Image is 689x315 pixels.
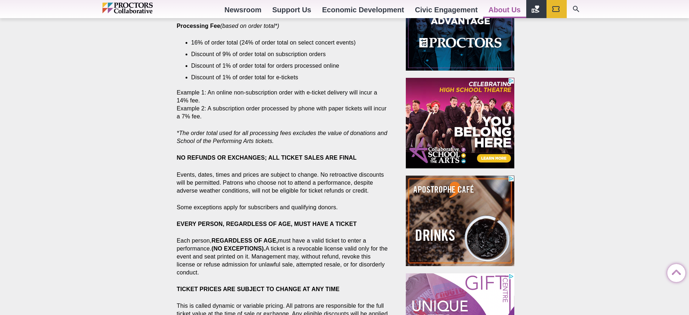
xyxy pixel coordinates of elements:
[177,221,357,227] strong: EVERY PERSON, REGARDLESS OF AGE, MUST HAVE A TICKET
[191,39,379,47] li: 16% of order total (24% of order total on select concert events)
[177,237,390,277] p: Each person, must have a valid ticket to enter a performance. A ticket is a revocable license val...
[177,89,390,121] p: Example 1: An online non-subscription order with e-ticket delivery will incur a 14% fee. Example ...
[220,23,279,29] em: (based on order total*)
[177,23,221,29] strong: Processing Fee
[406,78,514,168] iframe: Advertisement
[191,62,379,70] li: Discount of 1% of order total for orders processed online
[177,203,390,211] p: Some exceptions apply for subscribers and qualifying donors.
[177,286,340,292] strong: TICKET PRICES ARE SUBJECT TO CHANGE AT ANY TIME
[212,238,278,244] strong: REGARDLESS OF AGE,
[191,73,379,81] li: Discount of 1% of order total for e-tickets
[177,155,357,161] strong: NO REFUNDS OR EXCHANGES; ALL TICKET SALES ARE FINAL
[406,176,514,266] iframe: Advertisement
[177,130,387,144] em: *The order total used for all processing fees excludes the value of donations and School of the P...
[667,264,682,279] a: Back to Top
[102,3,184,13] img: Proctors logo
[191,50,379,58] li: Discount of 9% of order total on subscription orders
[177,171,390,195] p: Events, dates, times and prices are subject to change. No retroactive discounts will be permitted...
[212,245,265,252] strong: (NO EXCEPTIONS).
